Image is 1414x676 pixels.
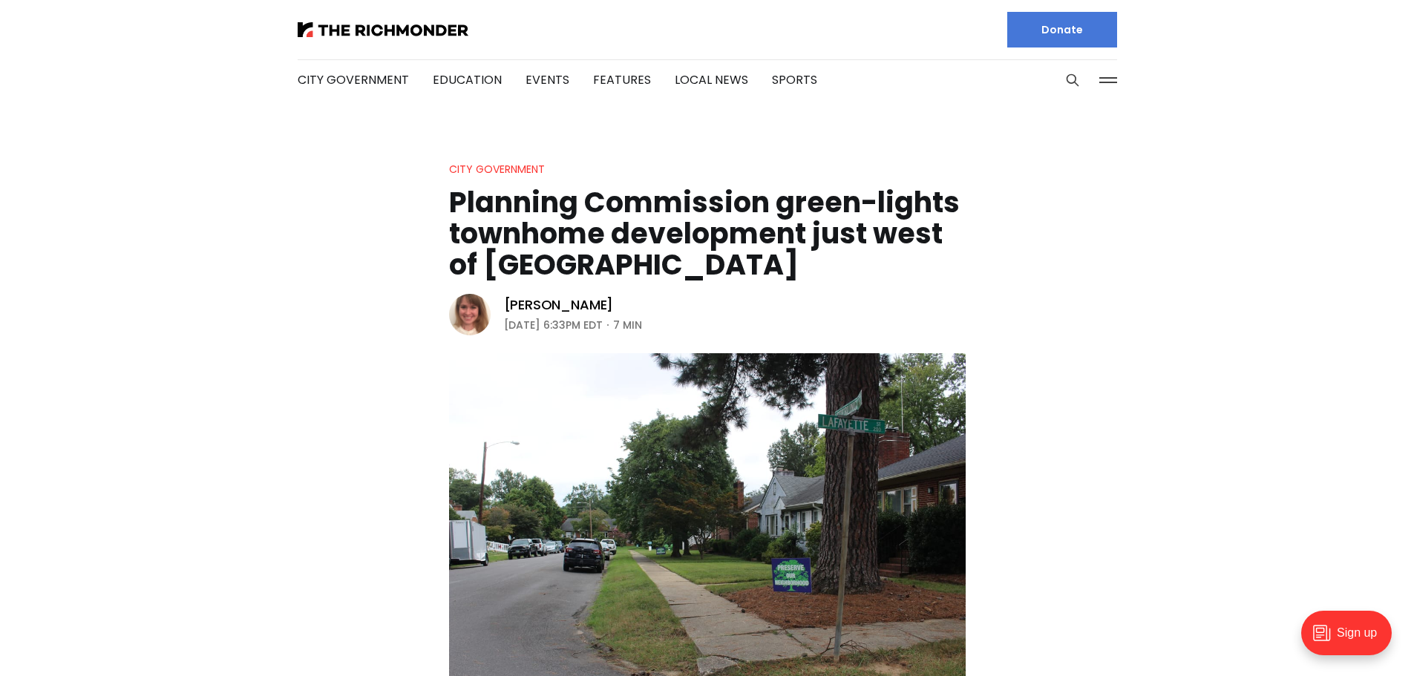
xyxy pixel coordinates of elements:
[772,71,817,88] a: Sports
[1007,12,1117,47] a: Donate
[526,71,569,88] a: Events
[298,71,409,88] a: City Government
[675,71,748,88] a: Local News
[449,294,491,335] img: Sarah Vogelsong
[504,316,603,334] time: [DATE] 6:33PM EDT
[504,296,614,314] a: [PERSON_NAME]
[449,187,966,280] h1: Planning Commission green-lights townhome development just west of [GEOGRAPHIC_DATA]
[1289,603,1414,676] iframe: portal-trigger
[298,22,468,37] img: The Richmonder
[593,71,651,88] a: Features
[433,71,502,88] a: Education
[449,162,545,177] a: City Government
[613,316,642,334] span: 7 min
[1061,69,1084,91] button: Search this site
